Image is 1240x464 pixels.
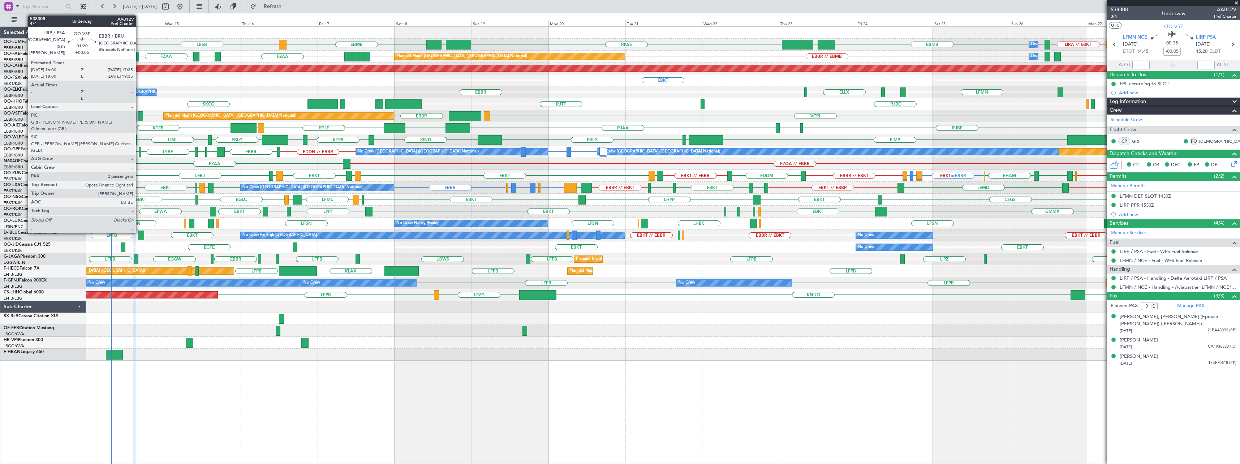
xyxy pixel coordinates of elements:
span: Pax [1110,292,1118,300]
div: LIRP PPR 1530Z [1120,202,1154,208]
span: G-JAGA [4,254,20,259]
a: Manage Services [1111,229,1147,237]
a: LFMN / NCE - Fuel - WFS Fuel Release [1120,257,1202,263]
span: (1/1) [1214,71,1224,78]
span: (2/2) [1214,172,1224,180]
span: OO-HHO [4,99,22,104]
a: OO-JIDCessna CJ1 525 [4,242,51,247]
div: Planned Maint [GEOGRAPHIC_DATA] ([GEOGRAPHIC_DATA] National) [165,111,296,121]
a: EBBR/BRU [4,57,23,63]
a: OO-LUMFalcon 7X [4,40,42,44]
span: OO-GPE [4,147,21,151]
span: 17EF70618 (PP) [1208,360,1236,366]
span: Handling [1110,265,1130,274]
div: Tue 14 [87,20,164,26]
span: DFC, [1171,162,1182,169]
div: FPL according to SLOT [1120,81,1169,87]
a: EBKT/KJK [4,236,22,241]
button: Refresh [247,1,290,12]
div: Sun 26 [1010,20,1087,26]
span: OO-LUX [4,219,21,223]
span: OO-ELK [4,87,20,92]
div: Underway [1162,10,1185,17]
span: AAB12V [1214,6,1236,13]
input: --:-- [1132,61,1150,69]
div: No Crew [303,278,320,288]
a: G-JAGAPhenom 300 [4,254,46,259]
span: LIRP PSA [1196,34,1216,41]
span: 538308 [1111,6,1128,13]
a: OO-ZUNCessna Citation CJ4 [4,171,62,175]
div: Tue 21 [625,20,702,26]
a: LFPB/LBG [4,284,22,289]
span: [DATE] [1120,361,1132,366]
span: OO-FSX [4,76,20,80]
span: Dispatch To-Dos [1110,71,1146,79]
a: EBBR/BRU [4,129,23,134]
a: F-GPNJFalcon 900EX [4,278,47,283]
a: F-HBANLegacy 650 [4,350,44,354]
div: Wed 22 [702,20,779,26]
span: OO-JID [4,242,19,247]
span: CC, [1133,162,1141,169]
a: EBBR/BRU [4,117,23,122]
a: HB-VPIPhenom 300 [4,338,43,342]
a: OO-ROKCessna Citation CJ4 [4,207,62,211]
a: OO-LAHFalcon 7X [4,64,41,68]
div: [DATE] [87,14,100,21]
span: Pref Charter [1214,13,1236,20]
a: N604GFChallenger 604 [4,159,52,163]
span: DP [1211,162,1218,169]
a: EBBR/BRU [4,105,23,110]
span: ALDT [1217,61,1228,69]
a: OO-ELKFalcon 8X [4,87,40,92]
a: OO-LXACessna Citation CJ4 [4,183,61,187]
span: [DATE] - [DATE] [123,3,157,10]
span: ETOT [1123,48,1135,55]
span: OO-LUM [4,40,22,44]
div: Sun 19 [472,20,548,26]
a: EBKT/KJK [4,248,22,253]
a: F-HECDFalcon 7X [4,266,39,271]
div: No Crew [GEOGRAPHIC_DATA] ([GEOGRAPHIC_DATA] National) [358,146,479,157]
a: OO-GPEFalcon 900EX EASy II [4,147,64,151]
div: No Crew [858,242,874,253]
span: OO-VSF [1164,23,1183,30]
span: Services [1110,219,1128,228]
a: LSGG/GVA [4,331,24,337]
button: UTC [1109,22,1121,29]
div: Planned Maint [GEOGRAPHIC_DATA] ([GEOGRAPHIC_DATA]) [576,254,690,265]
a: Manage PAX [1177,302,1205,310]
span: OO-ZUN [4,171,22,175]
span: ATOT [1119,61,1131,69]
div: Owner Melsbroek Air Base [1031,51,1080,62]
div: Sat 18 [395,20,472,26]
a: OO-FSXFalcon 7X [4,76,40,80]
span: (3/3) [1214,292,1224,300]
a: LFPB/LBG [4,296,22,301]
a: LFSN/ENC [4,224,23,229]
div: No Crew [GEOGRAPHIC_DATA] ([GEOGRAPHIC_DATA] National) [599,146,720,157]
div: Sat 25 [933,20,1010,26]
a: OE-FFBCitation Mustang [4,326,54,330]
div: Owner Melsbroek Air Base [1031,39,1080,50]
div: Fri 24 [856,20,933,26]
a: Schedule Crew [1111,116,1142,124]
a: GRI [1132,138,1148,145]
span: (4/4) [1214,219,1224,227]
div: No Crew Nancy (Essey) [396,218,439,229]
a: LSGG/GVA [4,343,24,349]
div: No Crew [679,278,695,288]
div: No Crew [858,230,874,241]
span: CA19365JD (ID) [1208,344,1236,350]
div: No Crew [89,278,105,288]
span: F-HBAN [4,350,21,354]
a: OO-FAEFalcon 7X [4,52,40,56]
div: Thu 23 [779,20,856,26]
span: HB-VPI [4,338,18,342]
span: OO-FAE [4,52,20,56]
a: OO-AIEFalcon 7X [4,123,39,128]
a: D-IBLUCessna Citation M2 [4,231,57,235]
span: OO-WLP [4,135,21,139]
a: OO-HHOFalcon 8X [4,99,42,104]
